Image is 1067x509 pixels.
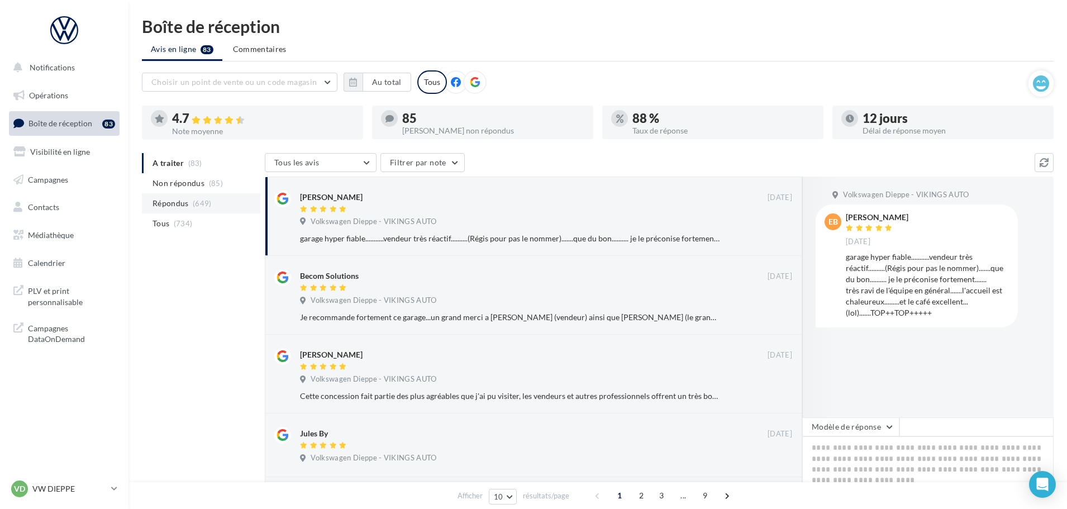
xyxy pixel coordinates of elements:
div: Tous [417,70,447,94]
div: Becom Solutions [300,270,359,282]
span: (734) [174,219,193,228]
span: ... [674,487,692,505]
span: VD [14,483,25,494]
a: Contacts [7,196,122,219]
a: Campagnes [7,168,122,192]
a: Boîte de réception83 [7,111,122,135]
div: Open Intercom Messenger [1029,471,1056,498]
span: Calendrier [28,258,65,268]
div: [PERSON_NAME] [846,213,908,221]
span: [DATE] [768,272,792,282]
div: 4.7 [172,112,354,125]
span: Volkswagen Dieppe - VIKINGS AUTO [311,374,436,384]
span: Notifications [30,63,75,72]
div: Je recommande fortement ce garage...un grand merci a [PERSON_NAME] (vendeur) ainsi que [PERSON_NA... [300,312,720,323]
div: garage hyper fiable...........vendeur très réactif..........(Régis pour pas le nommer).......que ... [300,233,720,244]
div: 85 [402,112,584,125]
span: Boîte de réception [28,118,92,128]
span: Tous [153,218,169,229]
span: [DATE] [768,350,792,360]
span: [DATE] [768,429,792,439]
a: Opérations [7,84,122,107]
button: 10 [489,489,517,505]
div: [PERSON_NAME] [300,192,363,203]
span: Volkswagen Dieppe - VIKINGS AUTO [311,217,436,227]
span: Campagnes DataOnDemand [28,321,115,345]
div: garage hyper fiable...........vendeur très réactif..........(Régis pour pas le nommer).......que ... [846,251,1009,318]
button: Au total [344,73,411,92]
button: Filtrer par note [380,153,465,172]
div: [PERSON_NAME] non répondus [402,127,584,135]
span: Volkswagen Dieppe - VIKINGS AUTO [311,296,436,306]
span: Choisir un point de vente ou un code magasin [151,77,317,87]
a: Médiathèque [7,223,122,247]
div: 83 [102,120,115,129]
span: EB [828,216,838,227]
div: Jules By [300,428,328,439]
div: [PERSON_NAME] [300,349,363,360]
span: Opérations [29,91,68,100]
span: (85) [209,179,223,188]
div: Cette concession fait partie des plus agréables que j'ai pu visiter, les vendeurs et autres profe... [300,391,720,402]
a: Visibilité en ligne [7,140,122,164]
div: 88 % [632,112,814,125]
span: 9 [696,487,714,505]
div: Note moyenne [172,127,354,135]
span: Médiathèque [28,230,74,240]
span: Répondus [153,198,189,209]
button: Choisir un point de vente ou un code magasin [142,73,337,92]
a: Campagnes DataOnDemand [7,316,122,349]
div: 12 jours [863,112,1045,125]
div: Taux de réponse [632,127,814,135]
span: [DATE] [768,193,792,203]
a: VD VW DIEPPE [9,478,120,500]
div: Délai de réponse moyen [863,127,1045,135]
span: Visibilité en ligne [30,147,90,156]
span: Contacts [28,202,59,212]
button: Modèle de réponse [802,417,899,436]
span: Campagnes [28,174,68,184]
p: VW DIEPPE [32,483,107,494]
span: Volkswagen Dieppe - VIKINGS AUTO [311,453,436,463]
div: Boîte de réception [142,18,1054,35]
span: Tous les avis [274,158,320,167]
span: Non répondus [153,178,204,189]
span: 1 [611,487,628,505]
span: 10 [494,492,503,501]
span: Afficher [458,491,483,501]
button: Au total [363,73,411,92]
a: Calendrier [7,251,122,275]
span: Volkswagen Dieppe - VIKINGS AUTO [843,190,969,200]
span: 3 [652,487,670,505]
span: Commentaires [233,44,287,55]
span: 2 [632,487,650,505]
span: résultats/page [523,491,569,501]
button: Notifications [7,56,117,79]
a: PLV et print personnalisable [7,279,122,312]
span: PLV et print personnalisable [28,283,115,307]
span: [DATE] [846,237,870,247]
span: (649) [193,199,212,208]
button: Tous les avis [265,153,377,172]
